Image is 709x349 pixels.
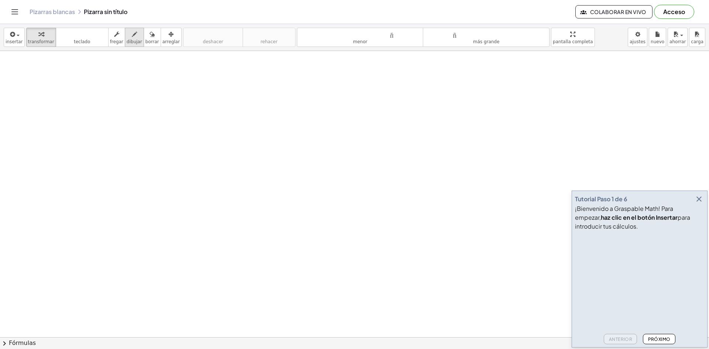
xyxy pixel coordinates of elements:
font: más grande [473,39,500,44]
button: arreglar [161,28,182,47]
font: borrar [145,39,159,44]
font: menor [353,39,367,44]
button: dibujar [125,28,144,47]
button: transformar [26,28,56,47]
button: Cambiar navegación [9,6,21,18]
a: Pizarras blancas [30,8,75,16]
font: Colaborar en vivo [590,8,646,15]
button: pantalla completa [551,28,595,47]
font: teclado [58,31,107,38]
button: insertar [4,28,25,47]
font: deshacer [185,31,241,38]
button: Colaborar en vivo [575,5,653,18]
font: teclado [74,39,90,44]
font: rehacer [244,31,294,38]
button: Acceso [654,5,694,19]
font: nuevo [651,39,664,44]
font: arreglar [162,39,180,44]
button: Próximo [643,334,675,344]
font: dibujar [127,39,142,44]
button: deshacerdeshacer [183,28,243,47]
font: Fórmulas [9,339,36,346]
font: haz clic en el botón Insertar [601,213,678,221]
button: fregar [108,28,125,47]
font: fregar [110,39,123,44]
button: carga [689,28,705,47]
button: ahorrar [668,28,688,47]
font: tamaño_del_formato [425,31,548,38]
font: transformar [28,39,54,44]
button: tamaño_del_formatomás grande [423,28,549,47]
font: Acceso [663,8,685,16]
button: rehacerrehacer [243,28,295,47]
font: ¡Bienvenido a Graspable Math! Para empezar, [575,205,673,221]
font: deshacer [203,39,223,44]
font: rehacer [260,39,277,44]
font: Tutorial Paso 1 de 6 [575,195,627,203]
button: tecladoteclado [56,28,109,47]
font: Próximo [648,336,671,342]
font: pantalla completa [553,39,593,44]
font: tamaño_del_formato [299,31,422,38]
font: ahorrar [669,39,686,44]
font: carga [691,39,703,44]
button: tamaño_del_formatomenor [297,28,424,47]
font: ajustes [630,39,645,44]
font: insertar [6,39,23,44]
button: borrar [144,28,161,47]
button: ajustes [628,28,647,47]
button: nuevo [649,28,666,47]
